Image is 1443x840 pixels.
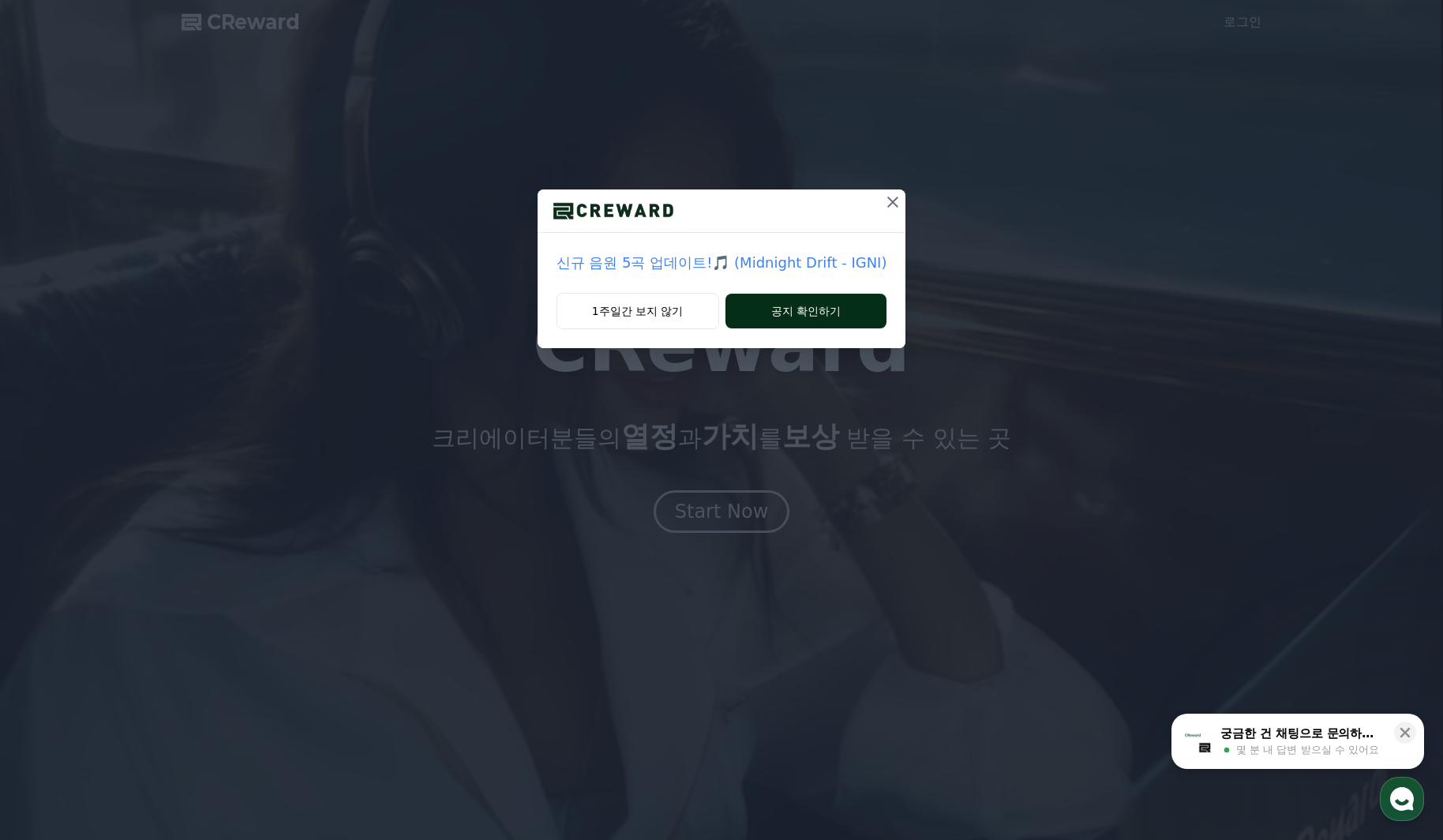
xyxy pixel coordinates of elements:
[557,293,719,329] button: 1주일간 보지 않기
[50,524,59,537] span: 홈
[725,294,887,328] button: 공지 확인하기
[244,524,263,537] span: 설정
[5,501,104,540] a: 홈
[204,501,303,540] a: 설정
[104,501,204,540] a: 대화
[557,252,887,274] a: 신규 음원 5곡 업데이트!🎵 (Midnight Drift - IGNI)
[538,199,689,223] img: logo
[144,525,163,538] span: 대화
